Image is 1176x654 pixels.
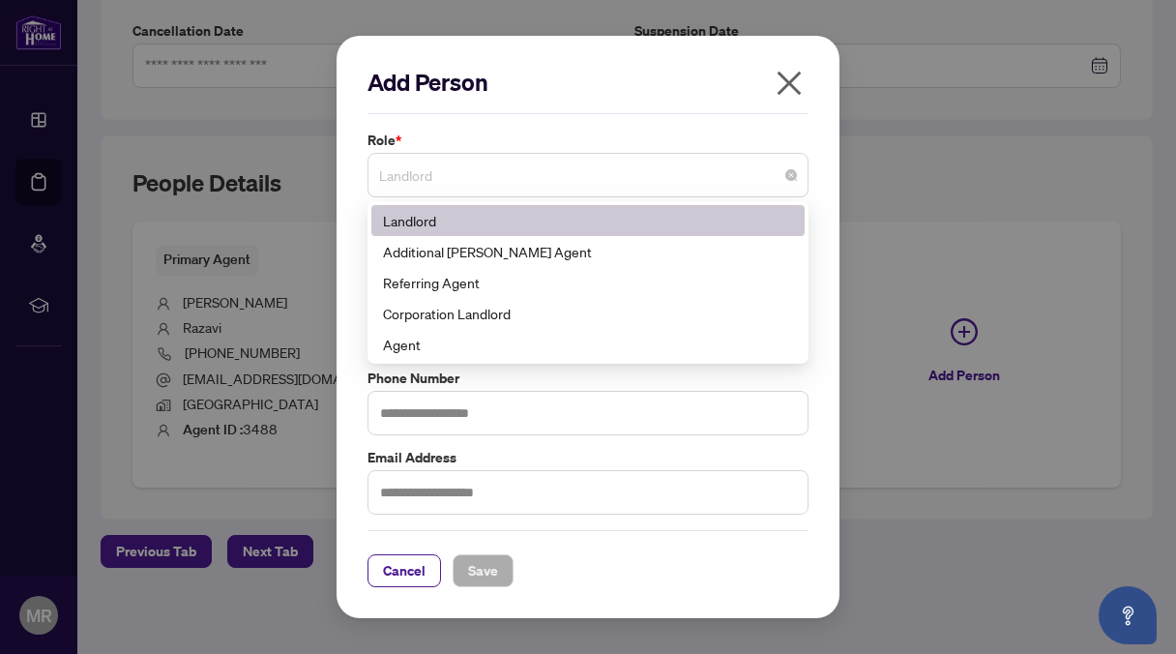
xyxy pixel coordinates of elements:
[371,298,805,329] div: Corporation Landlord
[383,272,793,293] div: Referring Agent
[774,68,805,99] span: close
[383,241,793,262] div: Additional [PERSON_NAME] Agent
[383,303,793,324] div: Corporation Landlord
[367,554,441,587] button: Cancel
[371,205,805,236] div: Landlord
[367,447,808,468] label: Email Address
[367,368,808,389] label: Phone Number
[379,157,797,193] span: Landlord
[383,555,426,586] span: Cancel
[785,169,797,181] span: close-circle
[367,67,808,98] h2: Add Person
[383,334,793,355] div: Agent
[1099,586,1157,644] button: Open asap
[383,210,793,231] div: Landlord
[367,130,808,151] label: Role
[371,267,805,298] div: Referring Agent
[371,329,805,360] div: Agent
[453,554,514,587] button: Save
[371,236,805,267] div: Additional RAHR Agent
